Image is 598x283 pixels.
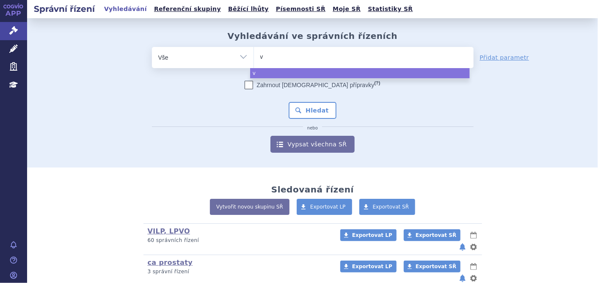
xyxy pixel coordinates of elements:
a: Exportovat LP [297,199,352,215]
button: lhůty [469,230,478,240]
a: VILP, LPVO [148,227,190,235]
a: Exportovat LP [340,261,397,272]
span: Exportovat LP [310,204,346,210]
a: Přidat parametr [480,53,529,62]
a: Vypsat všechna SŘ [270,136,354,153]
a: Vytvořit novou skupinu SŘ [210,199,289,215]
a: ca prostaty [148,258,193,267]
button: notifikace [458,242,467,252]
a: Exportovat SŘ [404,229,460,241]
abbr: (?) [374,80,380,86]
h2: Sledovaná řízení [271,184,354,195]
span: Exportovat LP [352,232,392,238]
i: nebo [303,126,322,131]
a: Exportovat LP [340,229,397,241]
a: Statistiky SŘ [365,3,415,15]
button: lhůty [469,261,478,272]
button: Hledat [289,102,336,119]
a: Běžící lhůty [226,3,271,15]
a: Exportovat SŘ [359,199,416,215]
a: Exportovat SŘ [404,261,460,272]
p: 3 správní řízení [148,268,329,275]
a: Písemnosti SŘ [273,3,328,15]
li: v [250,68,470,78]
label: Zahrnout [DEMOGRAPHIC_DATA] přípravky [245,81,380,89]
a: Vyhledávání [102,3,149,15]
p: 60 správních řízení [148,237,329,244]
h2: Správní řízení [27,3,102,15]
a: Moje SŘ [330,3,363,15]
h2: Vyhledávání ve správních řízeních [228,31,398,41]
span: Exportovat SŘ [416,232,456,238]
span: Exportovat LP [352,264,392,269]
span: Exportovat SŘ [416,264,456,269]
button: nastavení [469,242,478,252]
span: Exportovat SŘ [373,204,409,210]
a: Referenční skupiny [152,3,223,15]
